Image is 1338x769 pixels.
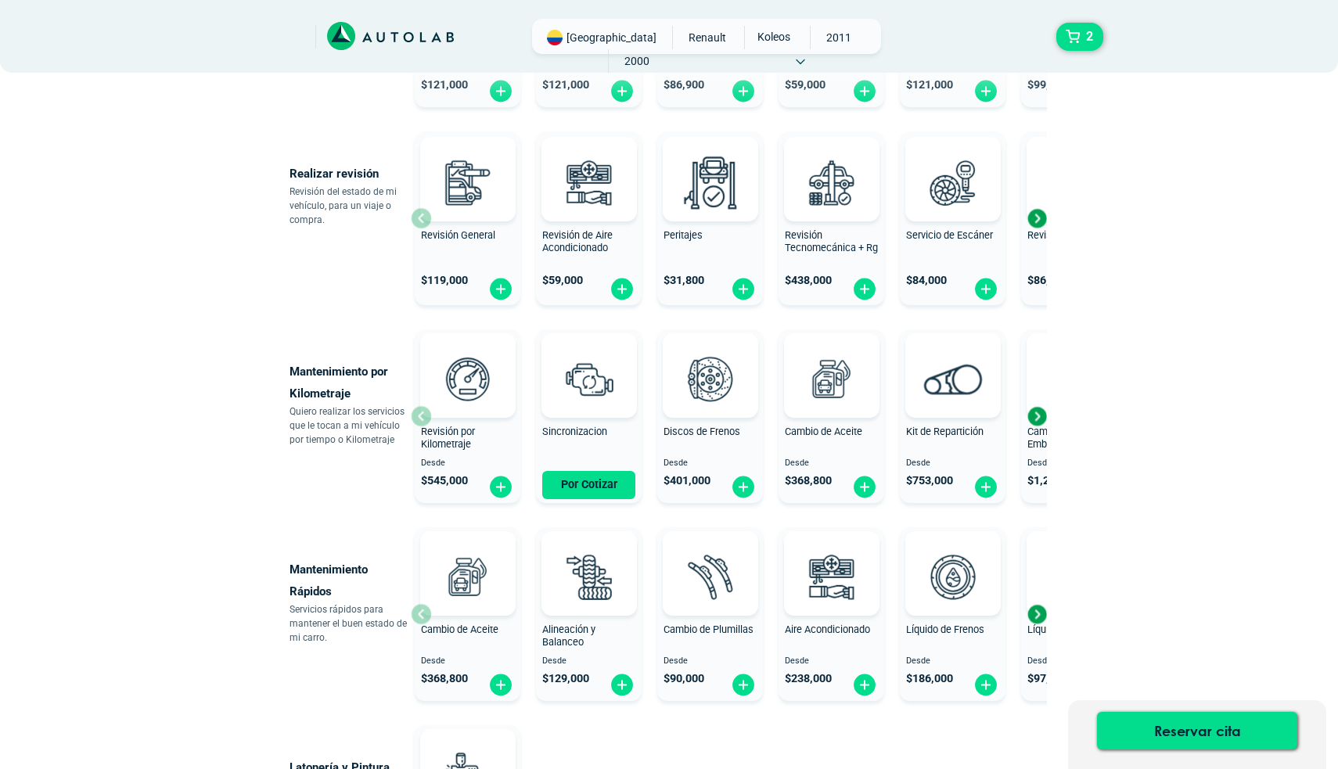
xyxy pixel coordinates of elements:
[906,623,984,635] span: Líquido de Frenos
[421,229,495,241] span: Revisión General
[664,458,757,469] span: Desde
[1027,623,1116,635] span: Líquido Refrigerante
[1021,527,1127,701] button: Líquido Refrigerante Desde $97,300
[664,274,704,287] span: $ 31,800
[852,673,877,697] img: fi_plus-circle2.svg
[566,336,613,383] img: AD0BCuuxAAAAAElFTkSuQmCC
[290,361,411,404] p: Mantenimiento por Kilometraje
[421,474,468,487] span: $ 545,000
[1025,602,1048,626] div: Next slide
[542,471,635,499] button: Por Cotizar
[811,26,866,49] span: 2011
[918,542,987,611] img: liquido_frenos-v3.svg
[779,131,884,305] button: Revisión Tecnomecánica + Rg $438,000
[687,140,734,187] img: AD0BCuuxAAAAAElFTkSuQmCC
[290,404,411,447] p: Quiero realizar los servicios que le tocan a mi vehículo por tiempo o Kilometraje
[1027,458,1120,469] span: Desde
[973,79,998,103] img: fi_plus-circle2.svg
[1027,672,1068,685] span: $ 97,300
[785,229,878,254] span: Revisión Tecnomecánica + Rg
[421,458,514,469] span: Desde
[731,79,756,103] img: fi_plus-circle2.svg
[657,527,763,701] button: Cambio de Plumillas Desde $90,000
[731,673,756,697] img: fi_plus-circle2.svg
[421,623,498,635] span: Cambio de Aceite
[1039,148,1108,217] img: cambio_bateria-v3.svg
[610,79,635,103] img: fi_plus-circle2.svg
[488,673,513,697] img: fi_plus-circle2.svg
[906,78,953,92] span: $ 121,000
[433,344,502,413] img: revision_por_kilometraje-v3.svg
[542,672,589,685] span: $ 129,000
[1027,474,1084,487] span: $ 1,250,000
[1039,344,1108,413] img: kit_de_embrague-v3.svg
[745,26,800,48] span: KOLEOS
[779,527,884,701] button: Aire Acondicionado Desde $238,000
[664,656,757,667] span: Desde
[421,656,514,667] span: Desde
[1025,404,1048,428] div: Next slide
[675,542,744,611] img: plumillas-v3.svg
[906,426,984,437] span: Kit de Repartición
[852,475,877,499] img: fi_plus-circle2.svg
[542,623,595,649] span: Alineación y Balanceo
[657,329,763,503] button: Discos de Frenos Desde $401,000
[610,277,635,301] img: fi_plus-circle2.svg
[415,329,520,503] button: Revisión por Kilometraje Desde $545,000
[923,364,982,394] img: correa_de_reparticion-v3.svg
[415,131,520,305] button: Revisión General $119,000
[900,329,1005,503] button: Kit de Repartición Desde $753,000
[488,79,513,103] img: fi_plus-circle2.svg
[421,274,468,287] span: $ 119,000
[566,140,613,187] img: AD0BCuuxAAAAAElFTkSuQmCC
[290,559,411,602] p: Mantenimiento Rápidos
[808,534,855,581] img: AD0BCuuxAAAAAElFTkSuQmCC
[421,672,468,685] span: $ 368,800
[664,672,704,685] span: $ 90,000
[290,163,411,185] p: Realizar revisión
[731,475,756,499] img: fi_plus-circle2.svg
[664,229,703,241] span: Peritajes
[488,277,513,301] img: fi_plus-circle2.svg
[536,131,642,305] button: Revisión de Aire Acondicionado $59,000
[290,185,411,227] p: Revisión del estado de mi vehículo, para un viaje o compra.
[433,542,502,611] img: cambio_de_aceite-v3.svg
[785,274,832,287] span: $ 438,000
[785,474,832,487] span: $ 368,800
[290,602,411,645] p: Servicios rápidos para mantener el buen estado de mi carro.
[900,527,1005,701] button: Líquido de Frenos Desde $186,000
[1082,23,1097,50] span: 2
[900,131,1005,305] button: Servicio de Escáner $84,000
[554,344,623,413] img: sincronizacion-v3.svg
[1021,131,1127,305] button: Revisión de Batería $86,900
[930,140,977,187] img: AD0BCuuxAAAAAElFTkSuQmCC
[808,140,855,187] img: AD0BCuuxAAAAAElFTkSuQmCC
[785,672,832,685] span: $ 238,000
[785,623,870,635] span: Aire Acondicionado
[433,148,502,217] img: revision_general-v3.svg
[675,148,744,217] img: peritaje-v3.svg
[797,344,865,413] img: cambio_de_aceite-v3.svg
[566,30,656,45] span: [GEOGRAPHIC_DATA]
[421,426,475,451] span: Revisión por Kilometraje
[1027,78,1068,92] span: $ 99,000
[664,474,710,487] span: $ 401,000
[1021,329,1127,503] button: Cambio de Kit de Embrague Desde $1,250,000
[1097,712,1297,749] button: Reservar cita
[852,79,877,103] img: fi_plus-circle2.svg
[657,131,763,305] button: Peritajes $31,800
[797,542,865,611] img: aire_acondicionado-v3.svg
[421,78,468,92] span: $ 121,000
[785,78,825,92] span: $ 59,000
[797,148,865,217] img: revision_tecno_mecanica-v3.svg
[444,140,491,187] img: AD0BCuuxAAAAAElFTkSuQmCC
[906,656,999,667] span: Desde
[554,148,623,217] img: aire_acondicionado-v3.svg
[973,673,998,697] img: fi_plus-circle2.svg
[609,49,664,73] span: 2000
[930,336,977,383] img: AD0BCuuxAAAAAElFTkSuQmCC
[675,344,744,413] img: frenos2-v3.svg
[852,277,877,301] img: fi_plus-circle2.svg
[536,329,642,503] button: Sincronizacion Por Cotizar
[542,274,583,287] span: $ 59,000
